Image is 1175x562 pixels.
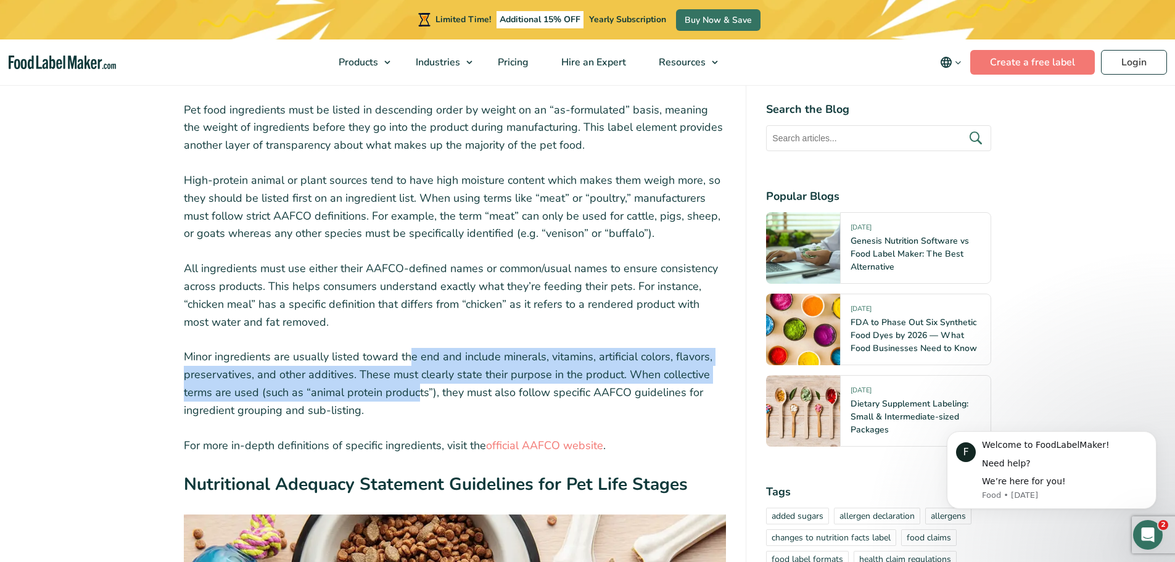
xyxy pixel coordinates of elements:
[851,223,872,237] span: [DATE]
[558,56,627,69] span: Hire an Expert
[184,348,727,419] p: Minor ingredients are usually listed toward the end and include minerals, vitamins, artificial co...
[1101,50,1167,75] a: Login
[851,235,969,273] a: Genesis Nutrition Software vs Food Label Maker: The Best Alternative
[766,484,991,500] h4: Tags
[901,529,957,546] a: food claims
[184,260,727,331] p: All ingredients must use either their AAFCO-defined names or common/usual names to ensure consist...
[323,39,397,85] a: Products
[184,171,727,242] p: High-protein animal or plant sources tend to have high moisture content which makes them weigh mo...
[435,14,491,25] span: Limited Time!
[1133,520,1163,550] iframe: Intercom live chat
[766,101,991,118] h4: Search the Blog
[970,50,1095,75] a: Create a free label
[766,529,896,546] a: changes to nutrition facts label
[928,413,1175,529] iframe: Intercom notifications message
[589,14,666,25] span: Yearly Subscription
[335,56,379,69] span: Products
[766,508,829,524] a: added sugars
[184,101,727,154] p: Pet food ingredients must be listed in descending order by weight on an “as-formulated” basis, me...
[494,56,530,69] span: Pricing
[834,508,920,524] a: allergen declaration
[676,9,761,31] a: Buy Now & Save
[851,386,872,400] span: [DATE]
[400,39,479,85] a: Industries
[486,438,603,453] a: official AAFCO website
[851,316,977,354] a: FDA to Phase Out Six Synthetic Food Dyes by 2026 — What Food Businesses Need to Know
[851,398,968,436] a: Dietary Supplement Labeling: Small & Intermediate-sized Packages
[655,56,707,69] span: Resources
[766,188,991,205] h4: Popular Blogs
[643,39,724,85] a: Resources
[184,437,727,455] p: For more in-depth definitions of specific ingredients, visit the .
[1158,520,1168,530] span: 2
[925,508,971,524] a: allergens
[412,56,461,69] span: Industries
[766,125,991,151] input: Search articles...
[497,11,583,28] span: Additional 15% OFF
[851,304,872,318] span: [DATE]
[482,39,542,85] a: Pricing
[184,473,688,496] strong: Nutritional Adequacy Statement Guidelines for Pet Life Stages
[545,39,640,85] a: Hire an Expert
